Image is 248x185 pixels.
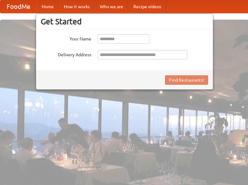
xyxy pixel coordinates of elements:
[37,0,59,13] a: Home
[41,34,91,42] label: Your Name
[165,75,208,85] button: Find Restaurants!
[0,0,37,13] a: FoodMe
[41,17,208,26] h3: Get Started
[41,50,91,58] label: Delivery Address
[59,0,95,13] a: How it works
[95,0,128,13] a: Who we are
[128,0,166,13] a: Recipe videos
